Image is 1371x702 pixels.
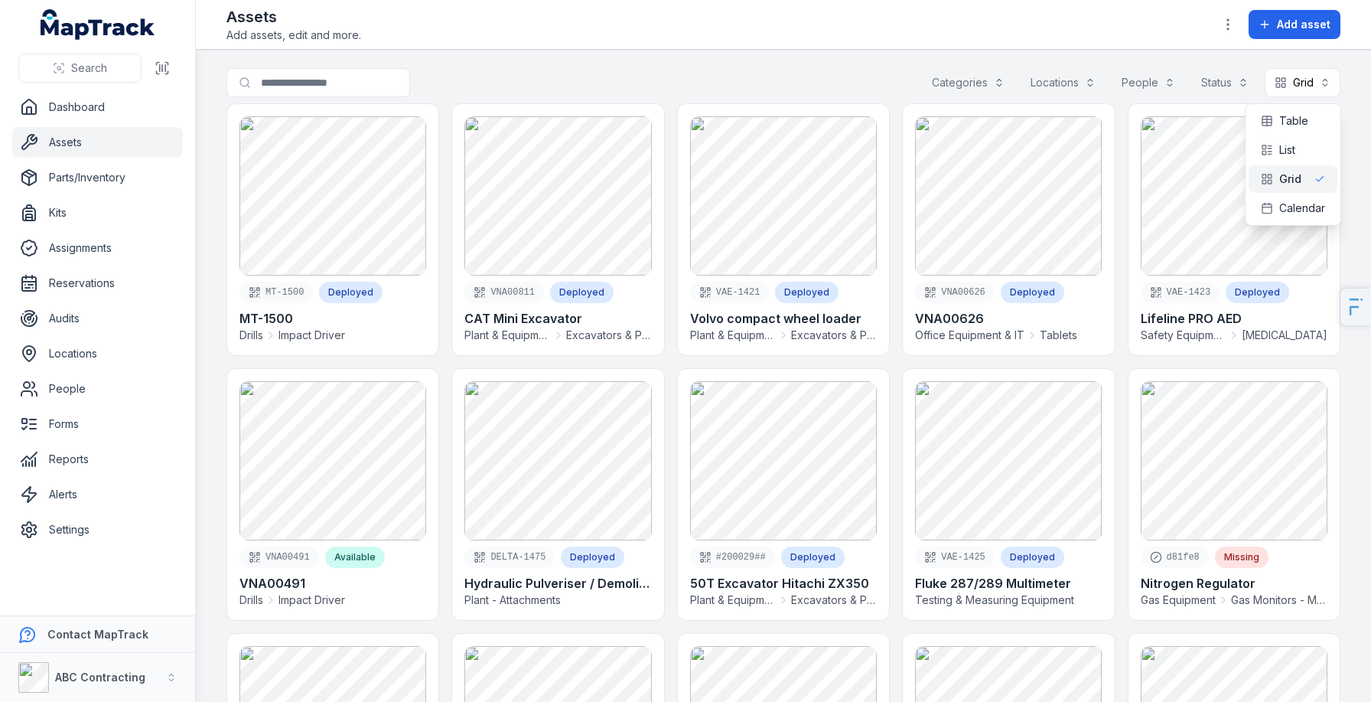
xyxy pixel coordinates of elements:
[1279,142,1295,158] span: List
[1279,171,1301,187] span: Grid
[1265,68,1340,97] button: Grid
[1279,113,1308,129] span: Table
[1245,103,1341,226] div: Grid
[1279,201,1325,216] span: Calendar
